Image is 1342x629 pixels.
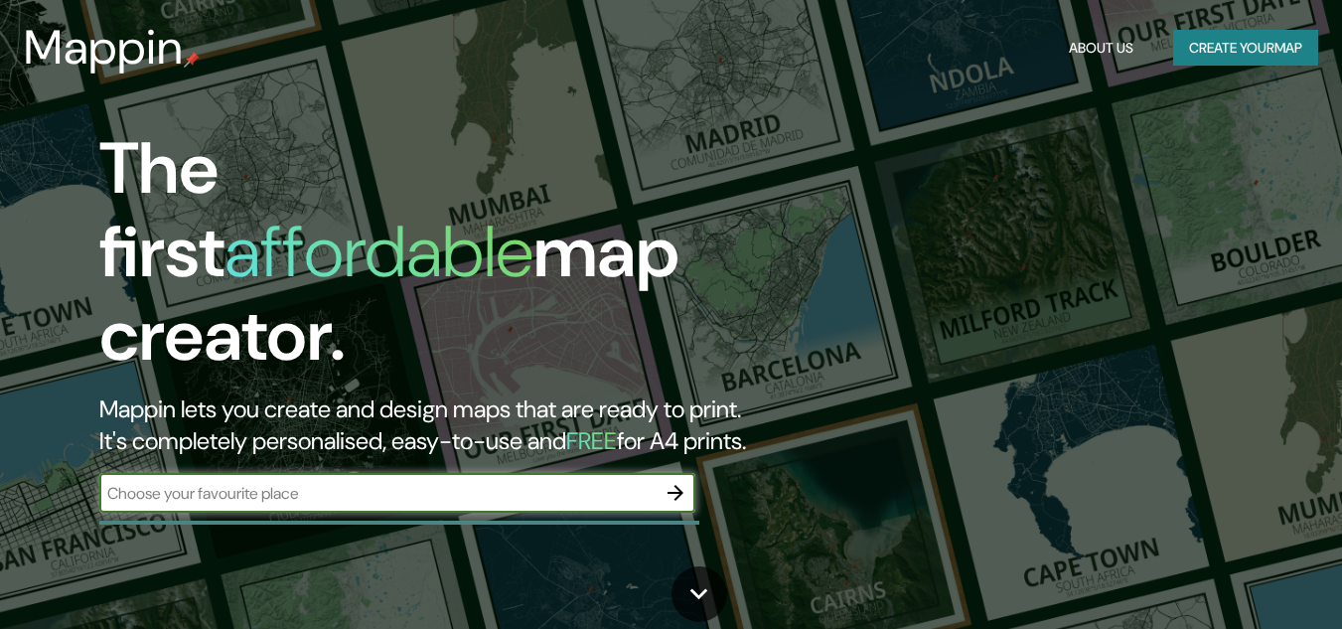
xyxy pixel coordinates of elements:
[184,52,200,68] img: mappin-pin
[99,393,771,457] h2: Mappin lets you create and design maps that are ready to print. It's completely personalised, eas...
[24,20,184,76] h3: Mappin
[1173,30,1318,67] button: Create yourmap
[99,482,656,505] input: Choose your favourite place
[1061,30,1141,67] button: About Us
[224,206,533,298] h1: affordable
[99,127,771,393] h1: The first map creator.
[566,425,617,456] h5: FREE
